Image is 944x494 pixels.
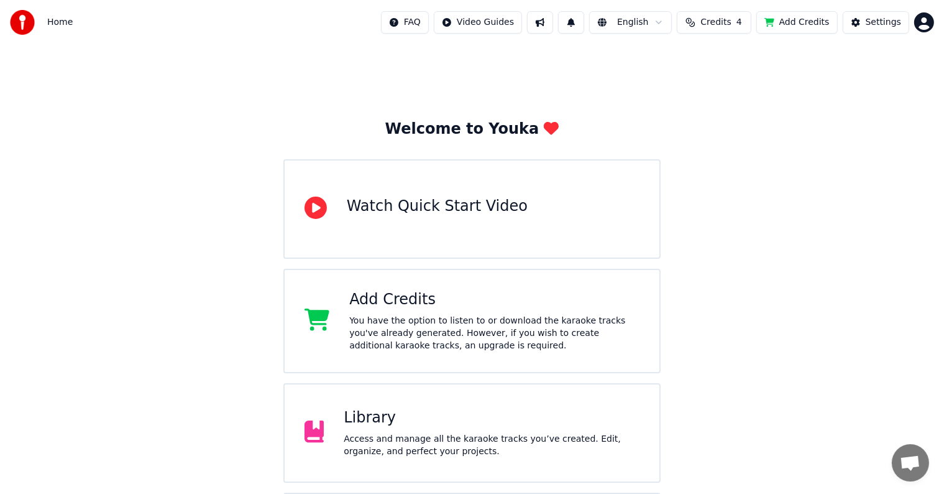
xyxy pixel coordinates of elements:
span: Credits [700,16,731,29]
button: Settings [843,11,909,34]
div: Watch Quick Start Video [347,197,528,217]
img: youka [10,10,35,35]
div: Library [344,408,639,428]
div: Welcome to Youka [385,119,559,139]
nav: breadcrumb [47,16,73,29]
button: FAQ [381,11,429,34]
div: Settings [866,16,901,29]
div: Open chat [892,444,929,482]
button: Credits4 [677,11,751,34]
button: Video Guides [434,11,522,34]
div: Add Credits [349,290,639,310]
span: Home [47,16,73,29]
div: You have the option to listen to or download the karaoke tracks you've already generated. However... [349,315,639,352]
button: Add Credits [756,11,838,34]
div: Access and manage all the karaoke tracks you’ve created. Edit, organize, and perfect your projects. [344,433,639,458]
span: 4 [736,16,742,29]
